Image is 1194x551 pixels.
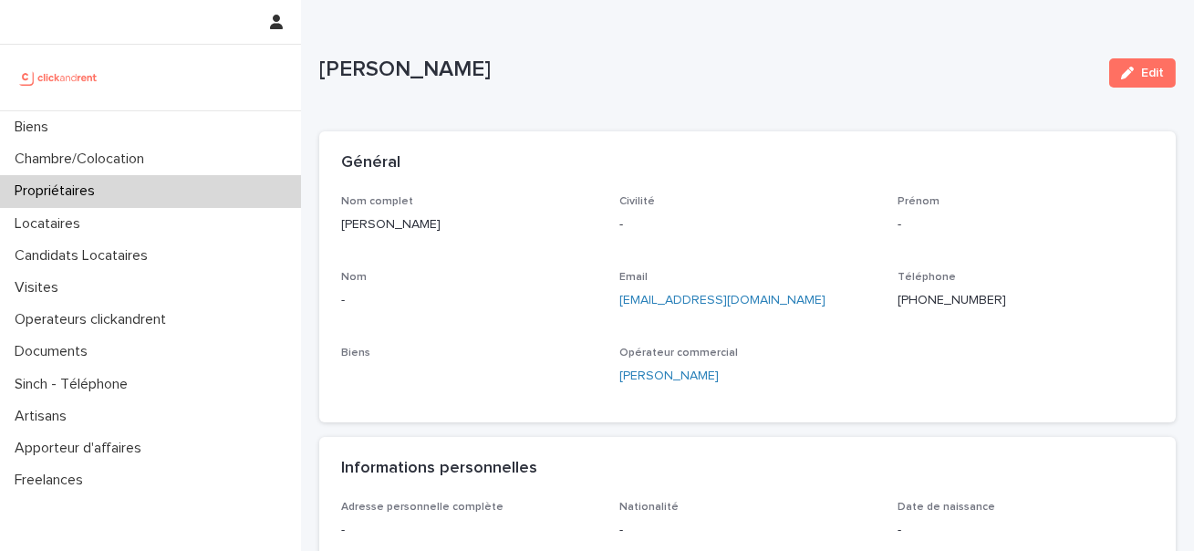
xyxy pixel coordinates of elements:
[898,291,1154,310] p: [PHONE_NUMBER]
[1109,58,1176,88] button: Edit
[7,440,156,457] p: Apporteur d'affaires
[7,408,81,425] p: Artisans
[341,459,537,479] h2: Informations personnelles
[619,272,648,283] span: Email
[341,521,597,540] p: -
[898,521,1154,540] p: -
[341,348,370,359] span: Biens
[619,196,655,207] span: Civilité
[1141,67,1164,79] span: Edit
[7,343,102,360] p: Documents
[7,215,95,233] p: Locataires
[898,502,995,513] span: Date de naissance
[341,196,413,207] span: Nom complet
[319,57,1095,83] p: [PERSON_NAME]
[7,182,109,200] p: Propriétaires
[7,119,63,136] p: Biens
[7,247,162,265] p: Candidats Locataires
[15,59,103,96] img: UCB0brd3T0yccxBKYDjQ
[7,151,159,168] p: Chambre/Colocation
[7,311,181,328] p: Operateurs clickandrent
[898,196,940,207] span: Prénom
[619,367,719,386] a: [PERSON_NAME]
[619,294,825,307] a: [EMAIL_ADDRESS][DOMAIN_NAME]
[341,153,400,173] h2: Général
[898,272,956,283] span: Téléphone
[341,291,597,310] p: -
[619,502,679,513] span: Nationalité
[341,215,597,234] p: [PERSON_NAME]
[619,215,876,234] p: -
[7,472,98,489] p: Freelances
[341,272,367,283] span: Nom
[898,215,1154,234] p: -
[619,521,876,540] p: -
[619,348,738,359] span: Opérateur commercial
[7,376,142,393] p: Sinch - Téléphone
[7,279,73,296] p: Visites
[341,502,504,513] span: Adresse personnelle complète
